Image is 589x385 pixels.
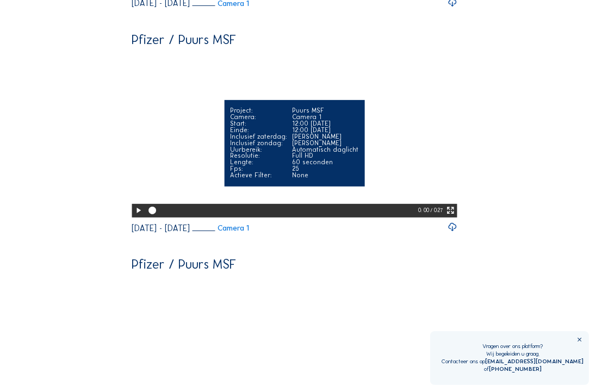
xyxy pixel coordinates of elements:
[230,153,287,159] div: Resolutie:
[230,121,287,127] div: Start:
[292,121,358,127] div: 12:00 [DATE]
[485,358,584,365] a: [EMAIL_ADDRESS][DOMAIN_NAME]
[230,172,287,179] div: Actieve Filter:
[230,114,287,121] div: Camera:
[132,53,457,216] video: Your browser does not support the video tag.
[292,147,358,153] div: Automatisch daglicht
[230,127,287,134] div: Einde:
[230,134,287,140] div: Inclusief zaterdag:
[292,134,358,140] div: [PERSON_NAME]
[442,350,584,358] div: Wij begeleiden u graag.
[230,147,287,153] div: Uurbereik:
[292,172,358,179] div: None
[442,358,584,365] div: Contacteer ons op
[442,365,584,373] div: of
[292,166,358,172] div: 25
[192,224,249,232] a: Camera 1
[230,159,287,166] div: Lengte:
[292,127,358,134] div: 12:00 [DATE]
[132,224,190,232] div: [DATE] - [DATE]
[489,365,542,372] a: [PHONE_NUMBER]
[292,159,358,166] div: 60 seconden
[430,204,443,218] div: / 0:27
[230,108,287,114] div: Project:
[132,33,236,46] div: Pfizer / Puurs MSF
[292,140,358,147] div: [PERSON_NAME]
[132,258,236,271] div: Pfizer / Puurs MSF
[230,140,287,147] div: Inclusief zondag:
[292,153,358,159] div: Full HD
[442,343,584,350] div: Vragen over ons platform?
[418,204,430,218] div: 0: 00
[292,114,358,121] div: Camera 1
[230,166,287,172] div: Fps:
[292,108,358,114] div: Puurs MSF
